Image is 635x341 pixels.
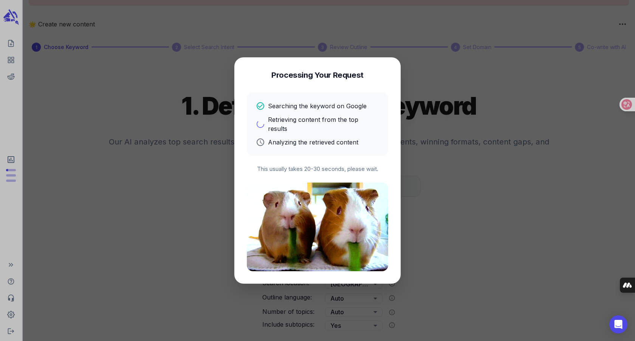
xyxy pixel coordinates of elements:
h4: Processing Your Request [271,70,364,80]
p: This usually takes 20-30 seconds, please wait. [247,165,388,174]
div: Open Intercom Messenger [609,315,627,333]
p: Retrieving content from the top results [268,115,379,133]
p: Analyzing the retrieved content [268,138,358,147]
img: Processing animation [247,183,388,271]
p: Searching the keyword on Google [268,101,367,111]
